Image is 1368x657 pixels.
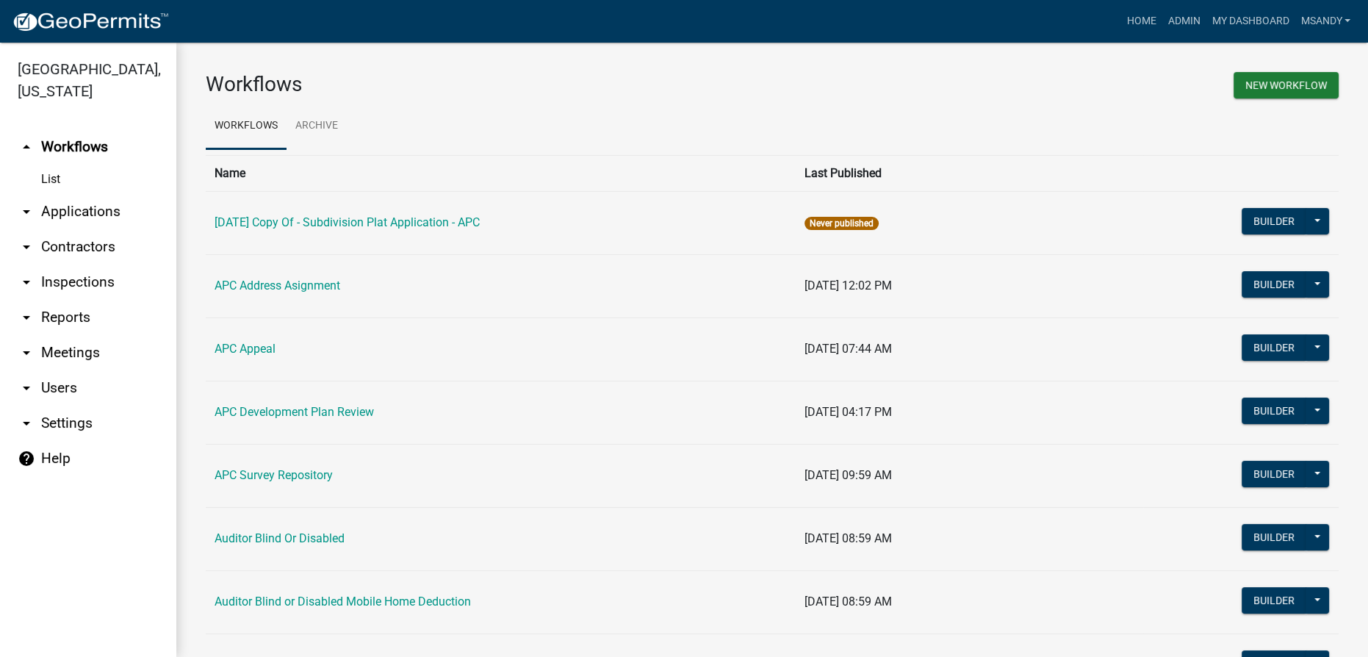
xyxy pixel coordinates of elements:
[1242,587,1306,614] button: Builder
[215,531,345,545] a: Auditor Blind Or Disabled
[206,155,796,191] th: Name
[1206,7,1295,35] a: My Dashboard
[1242,524,1306,550] button: Builder
[287,103,347,150] a: Archive
[18,203,35,220] i: arrow_drop_down
[18,450,35,467] i: help
[215,215,480,229] a: [DATE] Copy Of - Subdivision Plat Application - APC
[804,595,892,608] span: [DATE] 08:59 AM
[1234,72,1339,98] button: New Workflow
[18,379,35,397] i: arrow_drop_down
[18,238,35,256] i: arrow_drop_down
[804,217,879,230] span: Never published
[1242,461,1306,487] button: Builder
[804,279,892,292] span: [DATE] 12:02 PM
[215,405,374,419] a: APC Development Plan Review
[804,531,892,545] span: [DATE] 08:59 AM
[1242,208,1306,234] button: Builder
[1120,7,1162,35] a: Home
[1295,7,1356,35] a: msandy
[206,72,761,97] h3: Workflows
[215,595,471,608] a: Auditor Blind or Disabled Mobile Home Deduction
[18,414,35,432] i: arrow_drop_down
[1242,334,1306,361] button: Builder
[796,155,1143,191] th: Last Published
[18,138,35,156] i: arrow_drop_up
[804,405,892,419] span: [DATE] 04:17 PM
[1242,398,1306,424] button: Builder
[206,103,287,150] a: Workflows
[804,468,892,482] span: [DATE] 09:59 AM
[215,279,340,292] a: APC Address Asignment
[215,468,333,482] a: APC Survey Repository
[1162,7,1206,35] a: Admin
[804,342,892,356] span: [DATE] 07:44 AM
[215,342,276,356] a: APC Appeal
[18,309,35,326] i: arrow_drop_down
[18,273,35,291] i: arrow_drop_down
[18,344,35,362] i: arrow_drop_down
[1242,271,1306,298] button: Builder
